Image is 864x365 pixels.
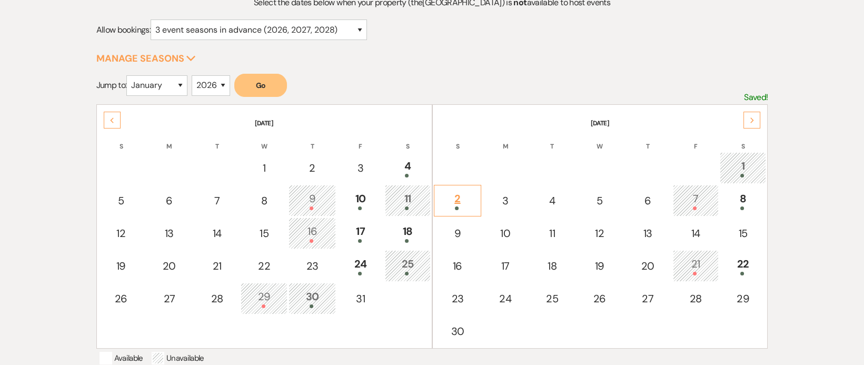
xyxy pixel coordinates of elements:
[582,193,617,209] div: 5
[582,291,617,307] div: 26
[246,258,282,274] div: 22
[241,129,287,151] th: W
[726,225,761,241] div: 15
[434,129,482,151] th: S
[535,291,569,307] div: 25
[343,160,378,176] div: 3
[200,258,234,274] div: 21
[234,74,287,97] button: Go
[343,291,378,307] div: 31
[200,225,234,241] div: 14
[488,225,522,241] div: 10
[679,256,713,275] div: 21
[582,258,617,274] div: 19
[679,225,713,241] div: 14
[744,91,768,104] p: Saved!
[624,129,672,151] th: T
[246,160,282,176] div: 1
[726,191,761,210] div: 8
[630,291,666,307] div: 27
[482,129,528,151] th: M
[194,129,240,151] th: T
[582,225,617,241] div: 12
[343,191,378,210] div: 10
[200,291,234,307] div: 28
[151,193,187,209] div: 6
[100,352,143,364] p: Available
[96,54,196,63] button: Manage Seasons
[679,191,713,210] div: 7
[529,129,575,151] th: T
[576,129,623,151] th: W
[96,24,151,35] span: Allow bookings:
[200,193,234,209] div: 7
[145,129,193,151] th: M
[98,129,145,151] th: S
[104,291,139,307] div: 26
[151,258,187,274] div: 20
[488,193,522,209] div: 3
[630,225,666,241] div: 13
[246,289,282,308] div: 29
[385,129,431,151] th: S
[343,256,378,275] div: 24
[535,193,569,209] div: 4
[391,191,425,210] div: 11
[488,258,522,274] div: 17
[151,225,187,241] div: 13
[726,256,761,275] div: 22
[289,129,336,151] th: T
[440,291,476,307] div: 23
[104,258,139,274] div: 19
[440,225,476,241] div: 9
[152,352,204,364] p: Unavailable
[535,225,569,241] div: 11
[391,223,425,243] div: 18
[630,258,666,274] div: 20
[440,258,476,274] div: 16
[726,158,761,177] div: 1
[391,256,425,275] div: 25
[391,158,425,177] div: 4
[96,80,127,91] span: Jump to:
[151,291,187,307] div: 27
[98,106,431,128] th: [DATE]
[294,223,331,243] div: 16
[630,193,666,209] div: 6
[294,289,331,308] div: 30
[294,191,331,210] div: 9
[104,225,139,241] div: 12
[246,225,282,241] div: 15
[337,129,384,151] th: F
[726,291,761,307] div: 29
[535,258,569,274] div: 18
[440,323,476,339] div: 30
[434,106,767,128] th: [DATE]
[440,191,476,210] div: 2
[720,129,767,151] th: S
[104,193,139,209] div: 5
[294,160,331,176] div: 2
[343,223,378,243] div: 17
[679,291,713,307] div: 28
[294,258,331,274] div: 23
[673,129,719,151] th: F
[246,193,282,209] div: 8
[488,291,522,307] div: 24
